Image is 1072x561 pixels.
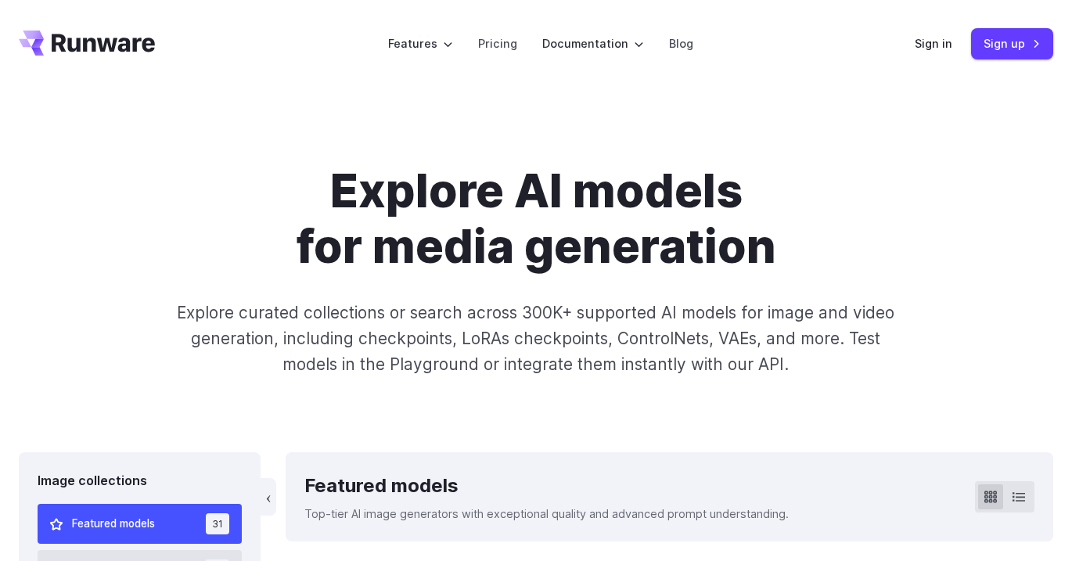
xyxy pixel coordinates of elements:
h1: Explore AI models for media generation [122,163,950,275]
a: Go to / [19,31,155,56]
label: Documentation [542,34,644,52]
p: Explore curated collections or search across 300K+ supported AI models for image and video genera... [174,300,898,378]
button: ‹ [261,478,276,516]
div: Featured models [304,471,789,501]
a: Sign in [915,34,952,52]
p: Top-tier AI image generators with exceptional quality and advanced prompt understanding. [304,505,789,523]
label: Features [388,34,453,52]
a: Blog [669,34,693,52]
button: Featured models 31 [38,504,242,544]
span: Featured models [72,516,155,533]
a: Sign up [971,28,1053,59]
div: Image collections [38,471,242,491]
span: 31 [206,513,229,534]
a: Pricing [478,34,517,52]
